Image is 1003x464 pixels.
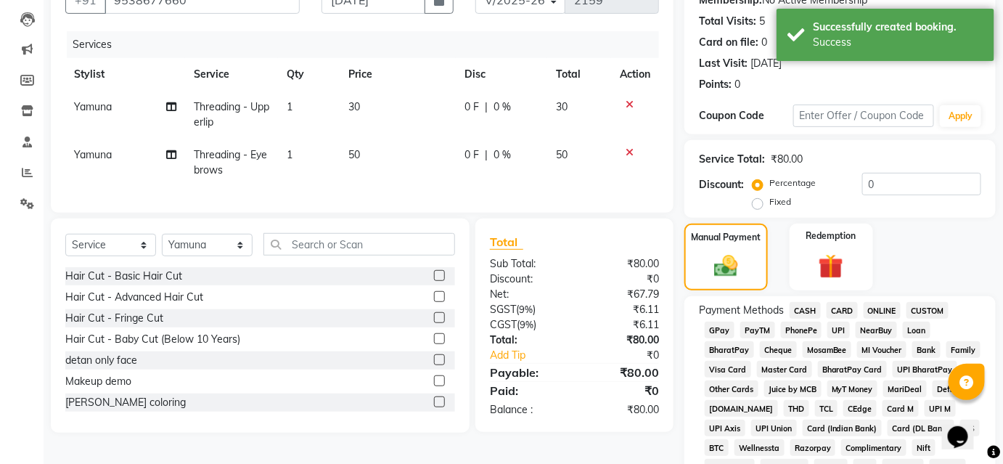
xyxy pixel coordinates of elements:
[734,439,785,456] span: Wellnessta
[349,100,361,113] span: 30
[479,302,575,317] div: ( )
[906,302,949,319] span: CUSTOM
[806,229,856,243] label: Redemption
[590,348,670,363] div: ₹0
[574,287,670,302] div: ₹67.79
[699,303,784,318] span: Payment Methods
[287,100,292,113] span: 1
[479,382,575,399] div: Paid:
[485,99,488,115] span: |
[574,382,670,399] div: ₹0
[815,400,838,417] span: TCL
[764,380,822,397] span: Juice by MCB
[933,380,975,397] span: DefiDeal
[494,147,511,163] span: 0 %
[705,439,729,456] span: BTC
[759,14,765,29] div: 5
[864,302,901,319] span: ONLINE
[811,251,851,282] img: _gift.svg
[790,439,836,456] span: Razorpay
[194,100,269,129] span: Threading - Upperlip
[479,364,575,381] div: Payable:
[699,108,793,123] div: Coupon Code
[479,333,575,348] div: Total:
[784,400,809,417] span: THD
[883,400,919,417] span: Card M
[691,231,761,244] label: Manual Payment
[494,99,511,115] span: 0 %
[827,302,858,319] span: CARD
[574,333,670,348] div: ₹80.00
[757,361,812,378] span: Master Card
[194,148,267,176] span: Threading - Eyebrows
[705,400,778,417] span: [DOMAIN_NAME]
[65,353,137,368] div: detan only face
[813,20,983,35] div: Successfully created booking.
[574,272,670,287] div: ₹0
[707,253,745,280] img: _cash.svg
[699,35,758,50] div: Card on file:
[843,400,877,417] span: CEdge
[769,176,816,190] label: Percentage
[803,341,852,358] span: MosamBee
[185,58,278,91] th: Service
[574,364,670,381] div: ₹80.00
[520,319,533,330] span: 9%
[479,317,575,333] div: ( )
[464,147,479,163] span: 0 F
[490,235,523,250] span: Total
[65,311,163,326] div: Hair Cut - Fringe Cut
[760,341,797,358] span: Cheque
[793,105,935,127] input: Enter Offer / Coupon Code
[547,58,611,91] th: Total
[912,439,936,456] span: Nift
[946,341,981,358] span: Family
[65,290,203,305] div: Hair Cut - Advanced Hair Cut
[65,395,186,410] div: [PERSON_NAME] coloring
[699,152,765,167] div: Service Total:
[827,322,850,338] span: UPI
[813,35,983,50] div: Success
[705,322,734,338] span: GPay
[903,322,930,338] span: Loan
[490,303,516,316] span: SGST
[74,148,112,161] span: Yamuna
[67,31,670,58] div: Services
[912,341,941,358] span: Bank
[888,420,954,436] span: Card (DL Bank)
[65,332,240,347] div: Hair Cut - Baby Cut (Below 10 Years)
[699,77,732,92] div: Points:
[479,402,575,418] div: Balance :
[771,152,803,167] div: ₹80.00
[705,341,754,358] span: BharatPay
[699,56,748,71] div: Last Visit:
[74,100,112,113] span: Yamuna
[479,287,575,302] div: Net:
[734,77,740,92] div: 0
[856,322,897,338] span: NearBuy
[925,400,956,417] span: UPI M
[456,58,547,91] th: Disc
[790,302,821,319] span: CASH
[705,420,745,436] span: UPI Axis
[263,233,455,256] input: Search or Scan
[479,256,575,272] div: Sub Total:
[942,406,988,449] iframe: chat widget
[750,56,782,71] div: [DATE]
[740,322,775,338] span: PayTM
[769,195,791,208] label: Fixed
[349,148,361,161] span: 50
[519,304,533,315] span: 9%
[940,105,981,127] button: Apply
[479,272,575,287] div: Discount:
[278,58,340,91] th: Qty
[803,420,883,436] span: Card (Indian Bank)
[827,380,878,397] span: MyT Money
[574,256,670,272] div: ₹80.00
[883,380,927,397] span: MariDeal
[574,402,670,418] div: ₹80.00
[65,269,182,284] div: Hair Cut - Basic Hair Cut
[705,380,758,397] span: Other Cards
[479,348,590,363] a: Add Tip
[818,361,888,378] span: BharatPay Card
